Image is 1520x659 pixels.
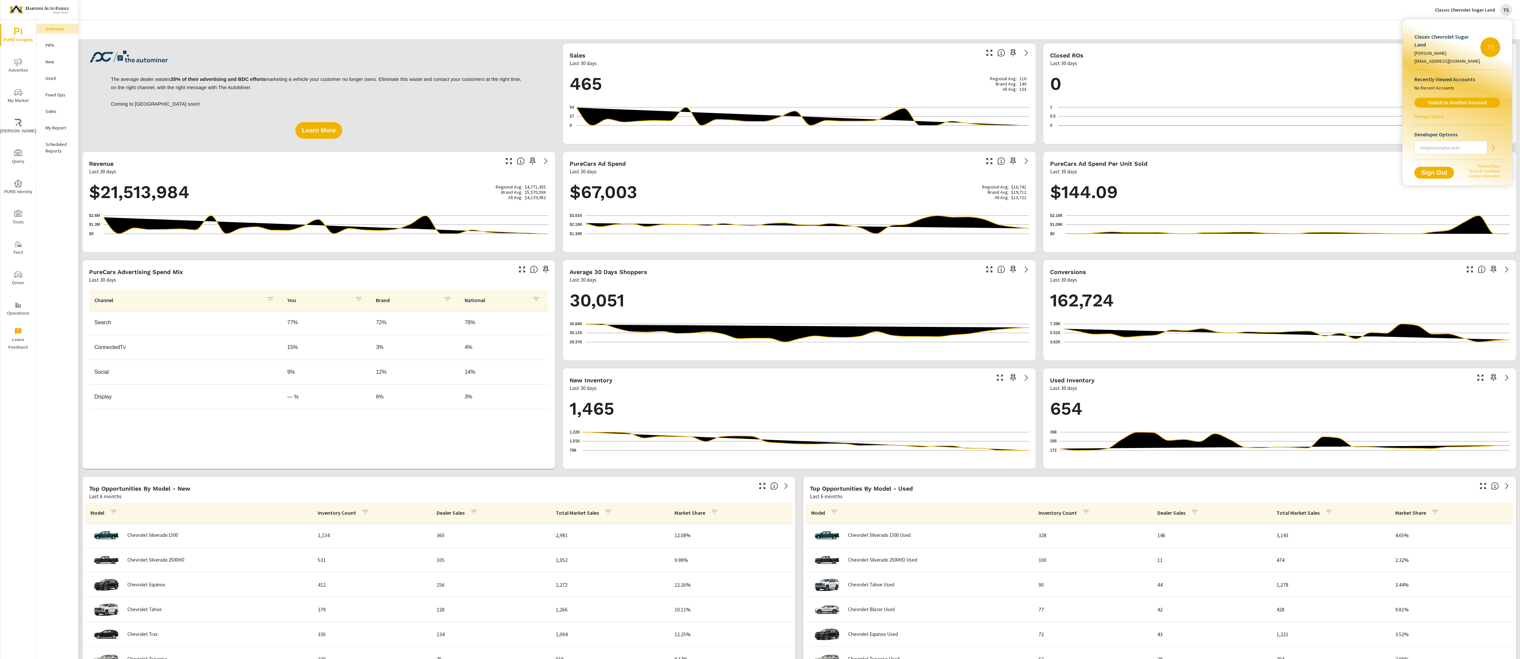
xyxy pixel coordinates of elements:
input: Impersonate user [1415,139,1487,156]
span: Sign Out [1420,170,1449,176]
a: Terms & Conditions [1469,169,1500,173]
a: Switch to Another Account [1414,98,1500,108]
p: Recently Viewed Accounts [1414,75,1500,83]
p: [EMAIL_ADDRESS][DOMAIN_NAME] [1414,58,1480,64]
p: Manage Spend [1414,113,1444,120]
p: [PERSON_NAME] [1414,50,1480,56]
span: No Recent Accounts [1414,83,1500,92]
span: Switch to Another Account [1418,100,1497,106]
button: Sign Out [1414,167,1454,179]
a: Manage Spend [1412,113,1503,122]
div: TS [1480,37,1500,57]
p: Developer Options [1414,130,1500,138]
p: Classic Chevrolet Sugar Land [1414,33,1480,49]
a: Privacy Policy [1478,164,1500,168]
a: License Information [1469,174,1500,178]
